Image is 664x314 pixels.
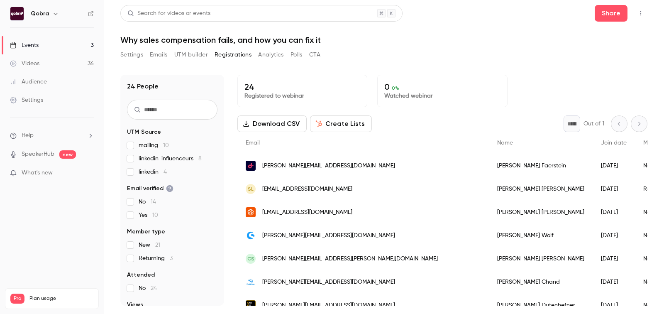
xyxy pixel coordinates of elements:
[215,48,251,61] button: Registrations
[10,41,39,49] div: Events
[489,154,593,177] div: [PERSON_NAME] Faerstein
[262,185,352,194] span: [EMAIL_ADDRESS][DOMAIN_NAME]
[392,85,399,91] span: 0 %
[139,284,157,292] span: No
[244,92,360,100] p: Registered to webinar
[10,59,39,68] div: Videos
[246,277,256,287] img: pushpress.com
[593,270,635,294] div: [DATE]
[583,120,604,128] p: Out of 1
[593,177,635,201] div: [DATE]
[593,224,635,247] div: [DATE]
[151,199,156,205] span: 14
[489,270,593,294] div: [PERSON_NAME] Chand
[164,169,167,175] span: 4
[237,115,307,132] button: Download CSV
[139,198,156,206] span: No
[246,300,256,310] img: caronsale.de
[244,82,360,92] p: 24
[10,294,24,304] span: Pro
[127,128,161,136] span: UTM Source
[489,177,593,201] div: [PERSON_NAME] [PERSON_NAME]
[22,131,34,140] span: Help
[120,48,143,61] button: Settings
[139,241,160,249] span: New
[595,5,627,22] button: Share
[152,212,158,218] span: 10
[127,184,173,193] span: Email verified
[170,255,173,261] span: 3
[155,242,160,248] span: 21
[151,285,157,291] span: 24
[489,224,593,247] div: [PERSON_NAME] Wolf
[139,254,173,262] span: Returning
[10,78,47,86] div: Audience
[489,247,593,270] div: [PERSON_NAME] [PERSON_NAME]
[262,301,395,310] span: [PERSON_NAME][EMAIL_ADDRESS][DOMAIN_NAME]
[601,140,627,146] span: Join date
[258,48,284,61] button: Analytics
[10,131,94,140] li: help-dropdown-opener
[174,48,208,61] button: UTM builder
[10,96,43,104] div: Settings
[489,201,593,224] div: [PERSON_NAME] [PERSON_NAME]
[127,228,165,236] span: Member type
[246,231,256,240] img: shopware.com
[120,35,647,45] h1: Why sales compensation fails, and how you can fix it
[139,141,169,150] span: mailing
[262,278,395,287] span: [PERSON_NAME][EMAIL_ADDRESS][DOMAIN_NAME]
[59,150,76,159] span: new
[262,208,352,217] span: [EMAIL_ADDRESS][DOMAIN_NAME]
[10,7,24,20] img: Qobra
[497,140,513,146] span: Name
[150,48,167,61] button: Emails
[22,150,54,159] a: SpeakerHub
[262,162,395,170] span: [PERSON_NAME][EMAIL_ADDRESS][DOMAIN_NAME]
[310,115,372,132] button: Create Lists
[246,140,260,146] span: Email
[384,92,500,100] p: Watched webinar
[309,48,320,61] button: CTA
[384,82,500,92] p: 0
[246,207,256,217] img: kpler.com
[139,168,167,176] span: linkedin
[29,295,93,302] span: Plan usage
[163,142,169,148] span: 10
[246,161,256,171] img: doit.com
[139,211,158,219] span: Yes
[248,185,254,193] span: SL
[262,255,438,263] span: [PERSON_NAME][EMAIL_ADDRESS][PERSON_NAME][DOMAIN_NAME]
[593,201,635,224] div: [DATE]
[127,271,155,279] span: Attended
[127,9,210,18] div: Search for videos or events
[127,81,159,91] h1: 24 People
[290,48,303,61] button: Polls
[139,155,202,163] span: linkedin_influenceurs
[31,10,49,18] h6: Qobra
[262,231,395,240] span: [PERSON_NAME][EMAIL_ADDRESS][DOMAIN_NAME]
[22,169,53,177] span: What's new
[127,301,143,309] span: Views
[198,156,202,162] span: 8
[593,247,635,270] div: [DATE]
[247,255,254,262] span: CS
[593,154,635,177] div: [DATE]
